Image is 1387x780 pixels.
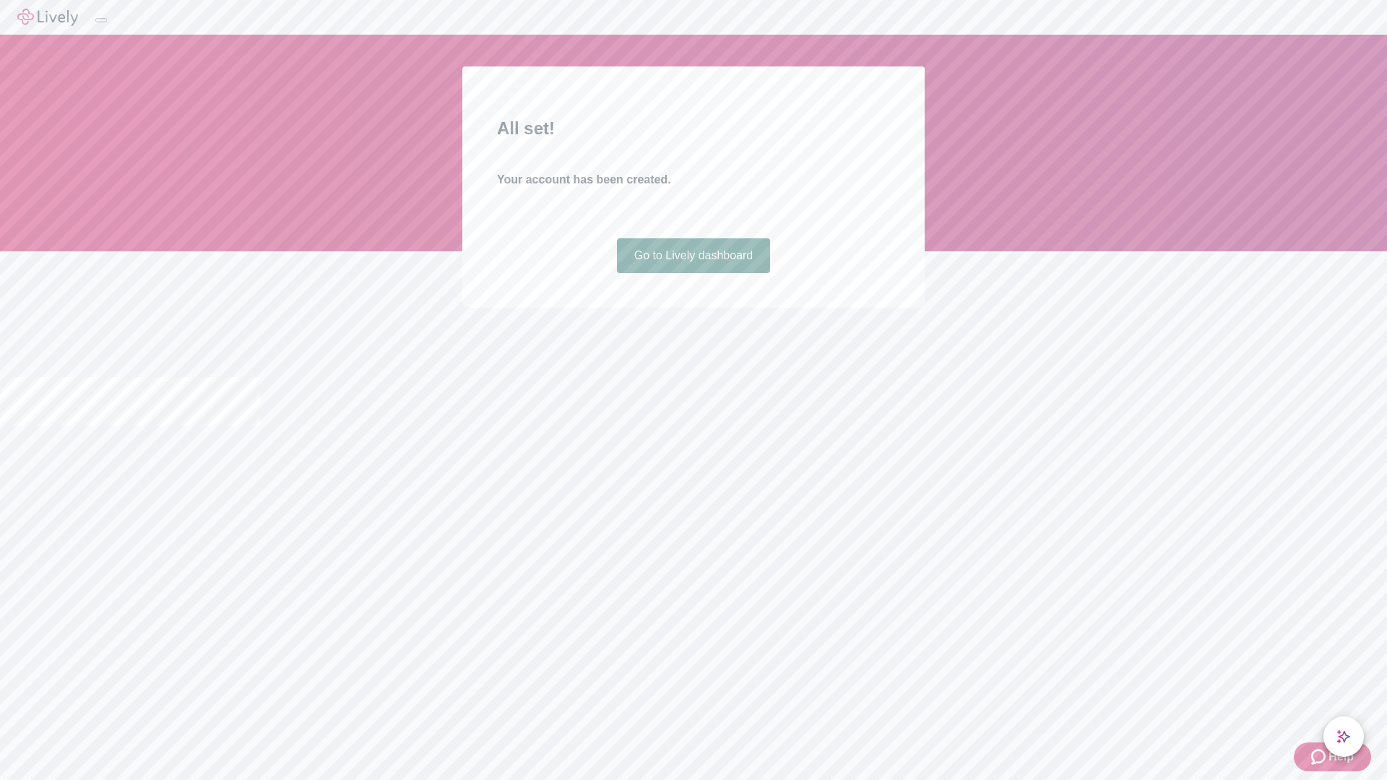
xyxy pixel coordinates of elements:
[1323,716,1364,757] button: chat
[1328,748,1354,766] span: Help
[17,9,78,26] img: Lively
[95,18,107,22] button: Log out
[497,116,890,142] h2: All set!
[1336,729,1351,744] svg: Lively AI Assistant
[497,171,890,188] h4: Your account has been created.
[1311,748,1328,766] svg: Zendesk support icon
[617,238,771,273] a: Go to Lively dashboard
[1294,742,1371,771] button: Zendesk support iconHelp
